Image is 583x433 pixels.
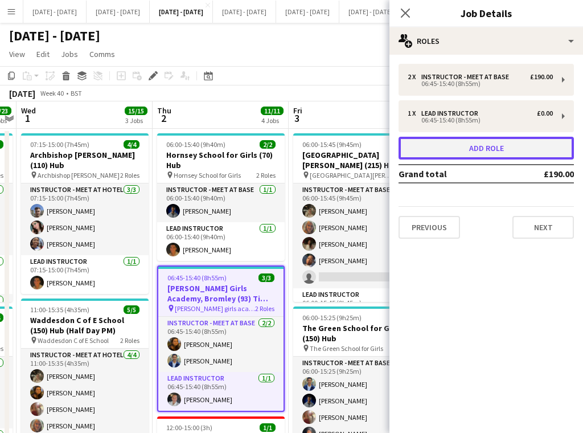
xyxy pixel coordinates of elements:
h1: [DATE] - [DATE] [9,27,100,44]
span: 1/1 [260,423,276,432]
span: 2 [155,112,171,125]
span: 06:45-15:40 (8h55m) [167,273,227,282]
app-card-role: Lead Instructor1/106:00-15:40 (9h40m)[PERSON_NAME] [157,222,285,261]
span: Edit [36,49,50,59]
app-job-card: 06:45-15:40 (8h55m)3/3[PERSON_NAME] Girls Academy, Bromley (93) Time Attack [PERSON_NAME] girls a... [157,265,285,412]
app-card-role: Instructor - Meet at Base2/206:45-15:40 (8h55m)[PERSON_NAME][PERSON_NAME] [158,317,284,372]
div: 2 x [408,73,421,81]
div: Roles [389,27,583,55]
div: [DATE] [9,88,35,99]
a: Comms [85,47,120,62]
span: Jobs [61,49,78,59]
span: 06:00-15:40 (9h40m) [166,140,225,149]
h3: Job Details [389,6,583,21]
h3: [PERSON_NAME] Girls Academy, Bromley (93) Time Attack [158,283,284,304]
span: 2/2 [260,140,276,149]
app-card-role: Lead Instructor1/106:00-15:45 (9h45m) [293,288,421,327]
div: £190.00 [530,73,553,81]
button: [DATE] - [DATE] [150,1,213,23]
span: 1 [19,112,36,125]
span: The Green School for Girls [310,344,383,353]
button: [DATE] - [DATE] [87,1,150,23]
app-job-card: 06:00-15:45 (9h45m)5/6[GEOGRAPHIC_DATA][PERSON_NAME] (215) Hub [GEOGRAPHIC_DATA][PERSON_NAME]2 Ro... [293,133,421,302]
span: 11/11 [261,107,284,115]
h3: The Green School for Girls (150) Hub [293,323,421,344]
span: 2 Roles [120,336,139,345]
app-job-card: 07:15-15:00 (7h45m)4/4Archbishop [PERSON_NAME] (110) Hub Archbishop [PERSON_NAME]2 RolesInstructo... [21,133,149,294]
div: 06:45-15:40 (8h55m) [408,117,553,123]
div: 1 x [408,109,421,117]
h3: Hornsey School for Girls (70) Hub [157,150,285,170]
a: View [5,47,30,62]
td: £190.00 [506,165,574,183]
span: 4/4 [124,140,139,149]
td: Grand total [399,165,506,183]
app-card-role: Instructor - Meet at Hotel3/307:15-15:00 (7h45m)[PERSON_NAME][PERSON_NAME][PERSON_NAME] [21,183,149,255]
app-card-role: Instructor - Meet at Base1/106:00-15:40 (9h40m)[PERSON_NAME] [157,183,285,222]
span: Waddesdon C of E School [38,336,109,345]
span: Thu [157,105,171,116]
span: Wed [21,105,36,116]
button: [DATE] - [DATE] [213,1,276,23]
span: Fri [293,105,302,116]
div: 06:45-15:40 (8h55m) [408,81,553,87]
span: Comms [89,49,115,59]
h3: [GEOGRAPHIC_DATA][PERSON_NAME] (215) Hub [293,150,421,170]
span: 2 Roles [255,304,274,313]
div: 4 Jobs [261,116,283,125]
button: Next [512,216,574,239]
span: 07:15-15:00 (7h45m) [30,140,89,149]
span: View [9,49,25,59]
div: Instructor - Meet at Base [421,73,514,81]
span: 12:00-15:00 (3h) [166,423,212,432]
span: 2 Roles [120,171,139,179]
button: [DATE] - [DATE] [339,1,403,23]
span: 06:00-15:45 (9h45m) [302,140,362,149]
div: BST [71,89,82,97]
span: Archbishop [PERSON_NAME] [38,171,120,179]
button: [DATE] - [DATE] [276,1,339,23]
span: 11:00-15:35 (4h35m) [30,305,89,314]
app-card-role: Lead Instructor1/107:15-15:00 (7h45m)[PERSON_NAME] [21,255,149,294]
span: Week 40 [38,89,66,97]
span: [PERSON_NAME] girls academy bromley [175,304,255,313]
a: Edit [32,47,54,62]
button: Add role [399,137,574,160]
a: Jobs [56,47,83,62]
h3: Archbishop [PERSON_NAME] (110) Hub [21,150,149,170]
span: 5/5 [124,305,139,314]
div: Lead Instructor [421,109,483,117]
span: [GEOGRAPHIC_DATA][PERSON_NAME] [310,171,392,179]
span: 3 [291,112,302,125]
div: £0.00 [537,109,553,117]
span: Hornsey School for Girls [174,171,241,179]
button: [DATE] - [DATE] [23,1,87,23]
span: 2 Roles [256,171,276,179]
app-card-role: Lead Instructor1/106:45-15:40 (8h55m)[PERSON_NAME] [158,372,284,411]
span: 06:00-15:25 (9h25m) [302,313,362,322]
button: Previous [399,216,460,239]
div: 3 Jobs [125,116,147,125]
span: 3/3 [258,273,274,282]
app-card-role: Instructor - Meet at Base4/506:00-15:45 (9h45m)[PERSON_NAME][PERSON_NAME][PERSON_NAME][PERSON_NAME] [293,183,421,288]
h3: Waddesdon C of E School (150) Hub (Half Day PM) [21,315,149,336]
span: 15/15 [125,107,147,115]
app-job-card: 06:00-15:40 (9h40m)2/2Hornsey School for Girls (70) Hub Hornsey School for Girls2 RolesInstructor... [157,133,285,261]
